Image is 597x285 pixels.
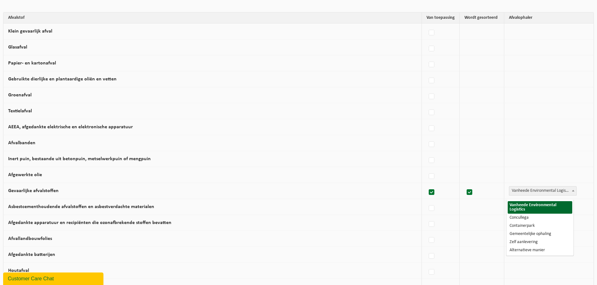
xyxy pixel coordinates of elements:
[508,222,572,230] li: Containerpark
[422,13,460,23] th: Van toepassing
[8,109,32,114] label: Textielafval
[508,230,572,238] li: Gemeentelijke ophaling
[3,13,422,23] th: Afvalstof
[509,186,576,195] span: Vanheede Environmental Logistics
[3,271,105,285] iframe: chat widget
[460,13,504,23] th: Wordt gesorteerd
[508,238,572,246] li: Zelf aanlevering
[8,252,55,257] label: Afgedankte batterijen
[508,214,572,222] li: Concullega
[8,204,154,209] label: Asbestcementhoudende afvalstoffen en asbestverdachte materialen
[509,186,577,196] span: Vanheede Environmental Logistics
[8,220,171,225] label: Afgedankte apparatuur en recipiënten die ozonafbrekende stoffen bevatten
[8,172,42,177] label: Afgewerkte olie
[8,188,59,193] label: Gevaarlijke afvalstoffen
[8,140,35,145] label: Afvalbanden
[8,93,32,98] label: Groenafval
[504,13,594,23] th: Afvalophaler
[508,201,572,214] li: Vanheede Environmental Logistics
[8,77,117,82] label: Gebruikte dierlijke en plantaardige oliën en vetten
[8,236,52,241] label: Afvallandbouwfolies
[8,45,27,50] label: Glasafval
[8,125,133,130] label: AEEA, afgedankte elektrische en elektronische apparatuur
[8,268,29,273] label: Houtafval
[508,246,572,254] li: Alternatieve manier
[8,156,151,161] label: Inert puin, bestaande uit betonpuin, metselwerkpuin of mengpuin
[8,61,56,66] label: Papier- en kartonafval
[8,29,52,34] label: Klein gevaarlijk afval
